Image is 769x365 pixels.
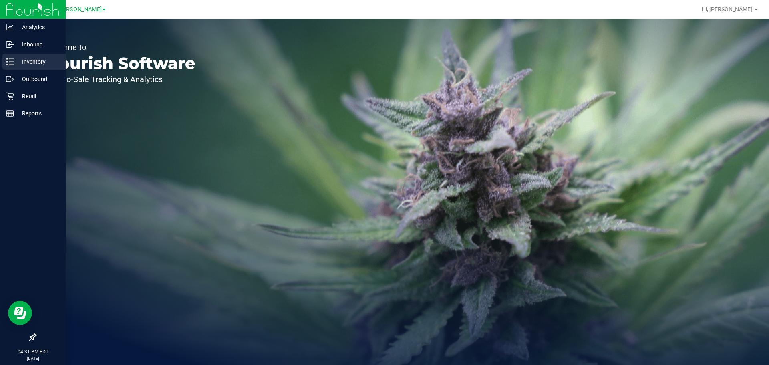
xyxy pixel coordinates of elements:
[14,57,62,67] p: Inventory
[4,355,62,361] p: [DATE]
[702,6,754,12] span: Hi, [PERSON_NAME]!
[14,40,62,49] p: Inbound
[8,301,32,325] iframe: Resource center
[6,23,14,31] inline-svg: Analytics
[6,75,14,83] inline-svg: Outbound
[43,43,195,51] p: Welcome to
[4,348,62,355] p: 04:31 PM EDT
[14,109,62,118] p: Reports
[6,58,14,66] inline-svg: Inventory
[43,75,195,83] p: Seed-to-Sale Tracking & Analytics
[6,92,14,100] inline-svg: Retail
[58,6,102,13] span: [PERSON_NAME]
[14,74,62,84] p: Outbound
[6,109,14,117] inline-svg: Reports
[43,55,195,71] p: Flourish Software
[14,91,62,101] p: Retail
[14,22,62,32] p: Analytics
[6,40,14,48] inline-svg: Inbound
